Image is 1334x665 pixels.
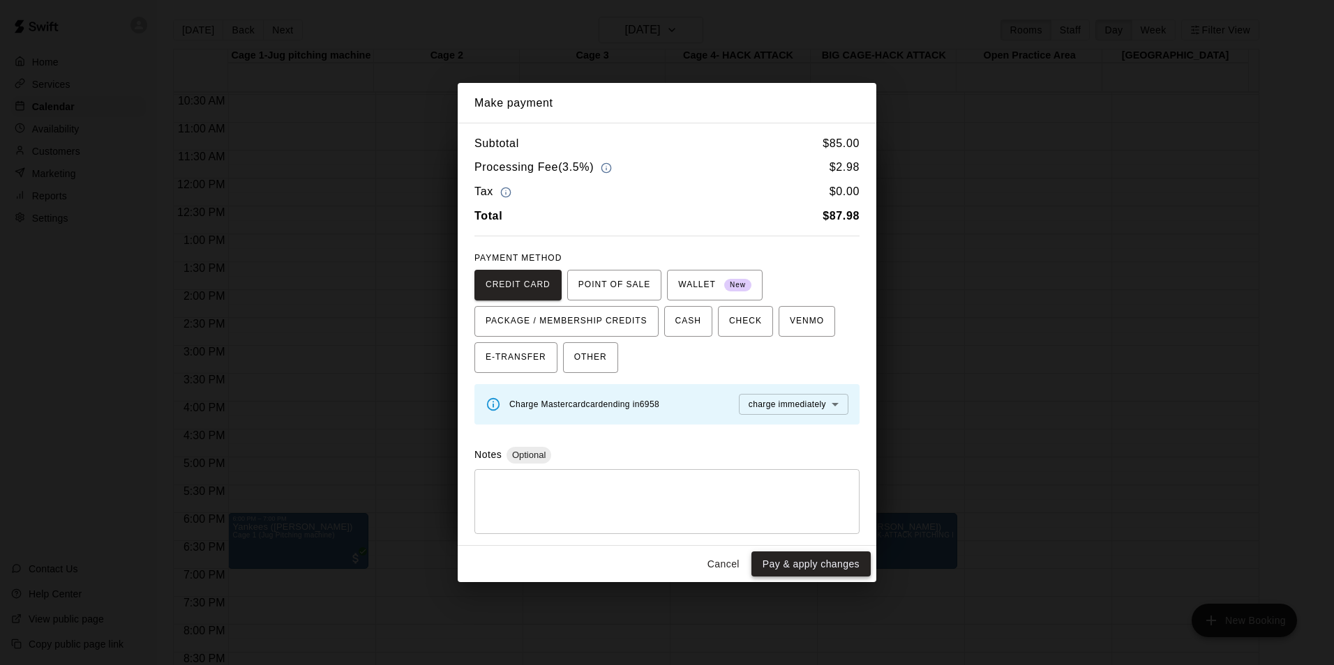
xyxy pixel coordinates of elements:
span: CHECK [729,310,762,332]
span: OTHER [574,346,607,369]
span: PAYMENT METHOD [474,253,562,263]
button: CHECK [718,306,773,337]
h6: $ 2.98 [830,158,860,177]
button: PACKAGE / MEMBERSHIP CREDITS [474,306,659,337]
h2: Make payment [458,83,876,123]
span: E-TRANSFER [486,346,546,369]
button: OTHER [563,342,618,373]
h6: $ 85.00 [823,135,860,153]
span: New [724,276,751,295]
h6: Tax [474,183,515,201]
button: POINT OF SALE [567,270,661,300]
button: Pay & apply changes [751,551,871,577]
span: CREDIT CARD [486,274,550,296]
button: WALLET New [667,270,763,300]
button: CREDIT CARD [474,270,562,300]
span: Optional [507,450,551,460]
button: VENMO [779,306,835,337]
span: CASH [675,310,701,332]
span: POINT OF SALE [578,274,650,296]
button: CASH [664,306,712,337]
button: E-TRANSFER [474,342,557,373]
span: WALLET [678,274,751,296]
h6: $ 0.00 [830,183,860,201]
span: VENMO [790,310,824,332]
span: charge immediately [749,399,826,409]
h6: Subtotal [474,135,519,153]
span: Charge Mastercard card ending in 6958 [509,399,659,409]
label: Notes [474,449,502,460]
b: $ 87.98 [823,210,860,222]
b: Total [474,210,502,222]
span: PACKAGE / MEMBERSHIP CREDITS [486,310,647,332]
button: Cancel [701,551,746,577]
h6: Processing Fee ( 3.5% ) [474,158,615,177]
